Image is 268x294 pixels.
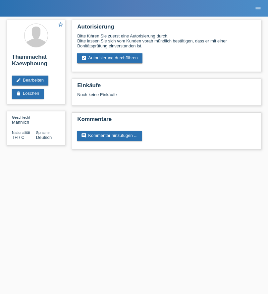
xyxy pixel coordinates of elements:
[77,24,256,33] h2: Autorisierung
[77,82,256,92] h2: Einkäufe
[12,115,36,125] div: Männlich
[12,135,25,140] span: Thailand / C / 23.12.2021
[77,53,142,63] a: assignment_turned_inAutorisierung durchführen
[77,92,256,102] div: Noch keine Einkäufe
[77,116,256,126] h2: Kommentare
[36,135,52,140] span: Deutsch
[16,91,21,96] i: delete
[36,131,50,135] span: Sprache
[77,131,142,141] a: commentKommentar hinzufügen ...
[12,131,30,135] span: Nationalität
[77,33,256,48] div: Bitte führen Sie zuerst eine Autorisierung durch. Bitte lassen Sie sich vom Kunden vorab mündlich...
[81,133,86,138] i: comment
[12,89,44,99] a: deleteLöschen
[255,5,261,12] i: menu
[12,115,30,119] span: Geschlecht
[251,6,265,10] a: menu
[12,54,60,70] h2: Thammachat Kaewphoung
[12,76,48,86] a: editBearbeiten
[81,55,86,61] i: assignment_turned_in
[58,22,64,28] i: star_border
[16,78,21,83] i: edit
[58,22,64,29] a: star_border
